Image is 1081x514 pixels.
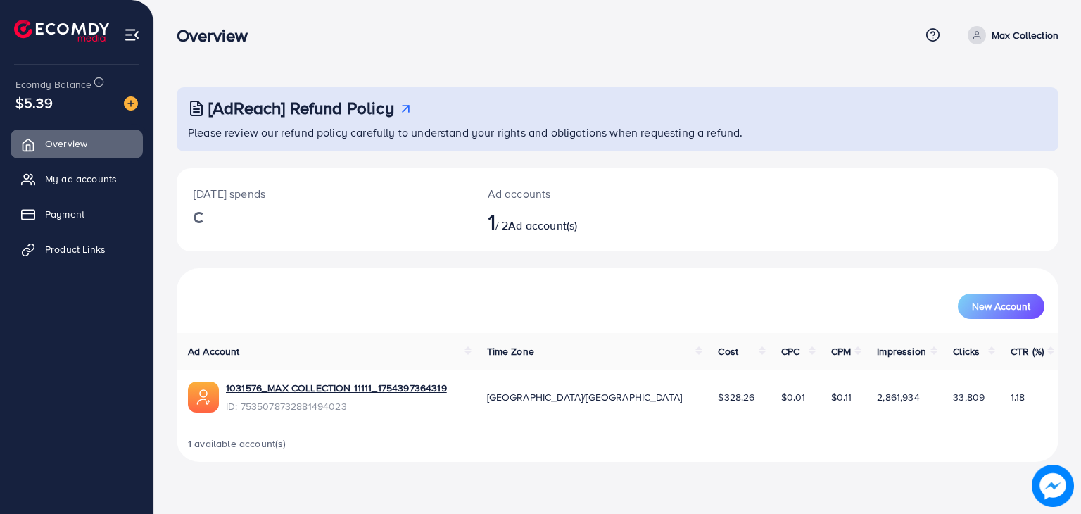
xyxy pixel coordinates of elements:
a: Payment [11,200,143,228]
span: [GEOGRAPHIC_DATA]/[GEOGRAPHIC_DATA] [487,390,683,404]
h3: [AdReach] Refund Policy [208,98,394,118]
span: $0.01 [781,390,806,404]
span: CTR (%) [1011,344,1044,358]
span: 2,861,934 [877,390,919,404]
a: Overview [11,130,143,158]
span: Impression [877,344,926,358]
img: logo [14,20,109,42]
p: Ad accounts [488,185,674,202]
span: New Account [972,301,1030,311]
span: Ad Account [188,344,240,358]
span: Overview [45,137,87,151]
h2: / 2 [488,208,674,234]
img: ic-ads-acc.e4c84228.svg [188,382,219,413]
span: CPC [781,344,799,358]
a: Product Links [11,235,143,263]
span: Cost [718,344,738,358]
span: 1 [488,205,495,237]
span: Clicks [953,344,980,358]
span: Product Links [45,242,106,256]
img: image [124,96,138,111]
p: Max Collection [992,27,1058,44]
span: ID: 7535078732881494023 [226,399,447,413]
span: Payment [45,207,84,221]
img: image [1032,465,1074,507]
p: Please review our refund policy carefully to understand your rights and obligations when requesti... [188,124,1050,141]
h3: Overview [177,25,259,46]
span: Ecomdy Balance [15,77,91,92]
p: [DATE] spends [194,185,454,202]
a: 1031576_MAX COLLECTION 11111_1754397364319 [226,381,447,395]
span: CPM [831,344,851,358]
span: 33,809 [953,390,985,404]
span: $328.26 [718,390,754,404]
span: 1.18 [1011,390,1025,404]
button: New Account [958,294,1044,319]
a: My ad accounts [11,165,143,193]
span: $0.11 [831,390,852,404]
span: 1 available account(s) [188,437,286,451]
span: Time Zone [487,344,534,358]
img: menu [124,27,140,43]
span: $5.39 [15,92,53,113]
a: Max Collection [962,26,1058,44]
span: My ad accounts [45,172,117,186]
span: Ad account(s) [508,218,577,233]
